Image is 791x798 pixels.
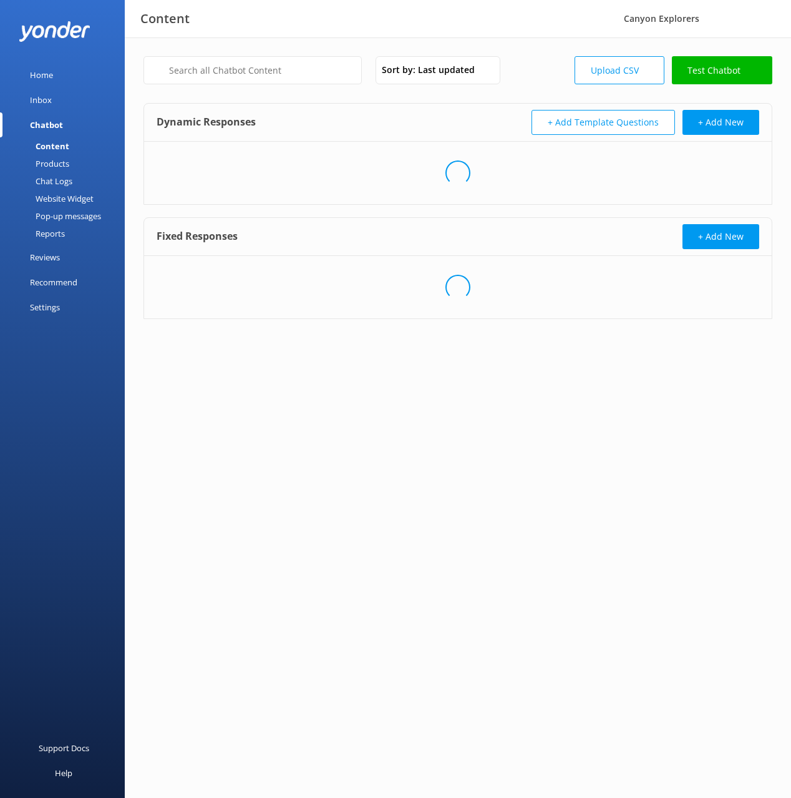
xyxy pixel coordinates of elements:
div: Chatbot [30,112,63,137]
div: Recommend [30,270,77,295]
div: Support Docs [39,736,89,761]
a: Website Widget [7,190,125,207]
div: Inbox [30,87,52,112]
span: Canyon Explorers [624,12,699,24]
div: Reviews [30,245,60,270]
div: Pop-up messages [7,207,101,225]
div: Home [30,62,53,87]
div: Chat Logs [7,172,72,190]
span: Sort by: Last updated [382,63,482,77]
button: + Add New [682,110,759,135]
a: Pop-up messages [7,207,125,225]
a: Chat Logs [7,172,125,190]
h3: Content [140,9,190,29]
button: + Add New [682,224,759,249]
input: Search all Chatbot Content [143,56,362,84]
a: Upload CSV [575,56,664,84]
h4: Dynamic Responses [157,110,256,135]
a: Test Chatbot [672,56,772,84]
div: Settings [30,295,60,320]
div: Products [7,155,69,172]
a: Reports [7,225,125,242]
a: Content [7,137,125,155]
div: Website Widget [7,190,94,207]
h4: Fixed Responses [157,224,238,249]
button: + Add Template Questions [531,110,675,135]
div: Reports [7,225,65,242]
div: Content [7,137,69,155]
a: Products [7,155,125,172]
div: Help [55,761,72,786]
img: yonder-white-logo.png [19,21,90,42]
